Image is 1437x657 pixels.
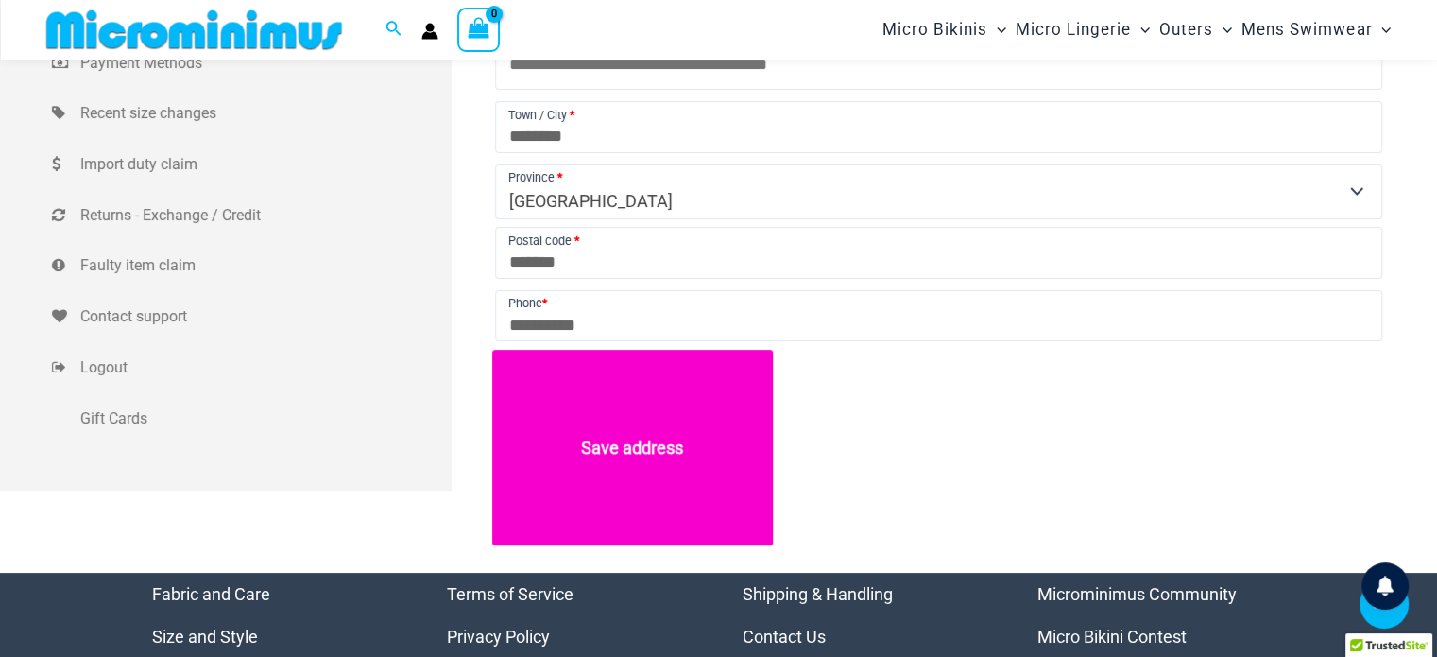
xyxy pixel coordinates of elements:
a: Contact support [52,291,452,342]
span: Menu Toggle [1372,6,1391,54]
a: Micro BikinisMenu ToggleMenu Toggle [878,6,1011,54]
a: OutersMenu ToggleMenu Toggle [1155,6,1237,54]
a: Shipping & Handling [743,584,893,604]
a: Privacy Policy [447,627,550,647]
span: Returns - Exchange / Credit [80,201,447,230]
span: Mens Swimwear [1241,6,1372,54]
a: Microminimus Community [1037,584,1237,604]
button: Save address [492,350,773,545]
span: Logout [80,354,447,382]
span: Contact support [80,303,447,331]
a: Import duty claim [52,139,452,190]
a: Terms of Service [447,584,573,604]
span: Gift Cards [80,405,447,433]
a: Micro Bikini Contest [1037,627,1187,647]
a: Recent size changes [52,88,452,139]
a: Micro LingerieMenu ToggleMenu Toggle [1011,6,1155,54]
span: Recent size changes [80,99,447,128]
a: Size and Style [152,627,258,647]
span: Province [495,164,1382,220]
span: Menu Toggle [987,6,1006,54]
span: Menu Toggle [1131,6,1150,54]
a: Returns - Exchange / Credit [52,190,452,241]
img: MM SHOP LOGO FLAT [39,9,350,51]
a: Gift Cards [52,393,452,444]
a: Contact Us [743,627,826,647]
span: Import duty claim [80,150,447,179]
span: Quebec [509,190,1368,213]
nav: Site Navigation [875,3,1399,57]
span: Micro Lingerie [1016,6,1131,54]
a: View Shopping Cart, empty [457,8,501,51]
span: Faulty item claim [80,251,447,280]
span: Payment Methods [80,49,447,78]
a: Search icon link [385,18,402,42]
a: Logout [52,342,452,393]
span: Outers [1159,6,1213,54]
a: Mens SwimwearMenu ToggleMenu Toggle [1237,6,1395,54]
a: Fabric and Care [152,584,270,604]
a: Payment Methods [52,38,452,89]
a: Faulty item claim [52,240,452,291]
span: Menu Toggle [1213,6,1232,54]
span: Micro Bikinis [882,6,987,54]
a: Account icon link [421,23,438,40]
